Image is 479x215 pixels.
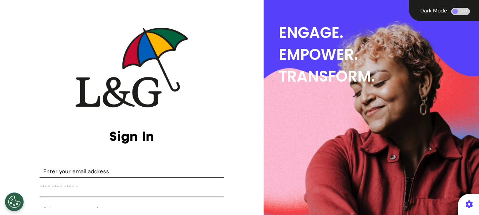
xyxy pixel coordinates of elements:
[5,192,24,211] button: Open Preferences
[40,167,224,176] label: Enter your email address
[40,128,224,144] h2: Sign In
[40,205,224,213] label: Enter your password
[279,65,479,87] div: TRANSFORM.
[279,22,479,44] div: ENGAGE.
[75,27,188,107] img: company logo
[418,8,449,13] div: Dark Mode
[451,8,470,15] div: OFF
[279,44,479,65] div: EMPOWER.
